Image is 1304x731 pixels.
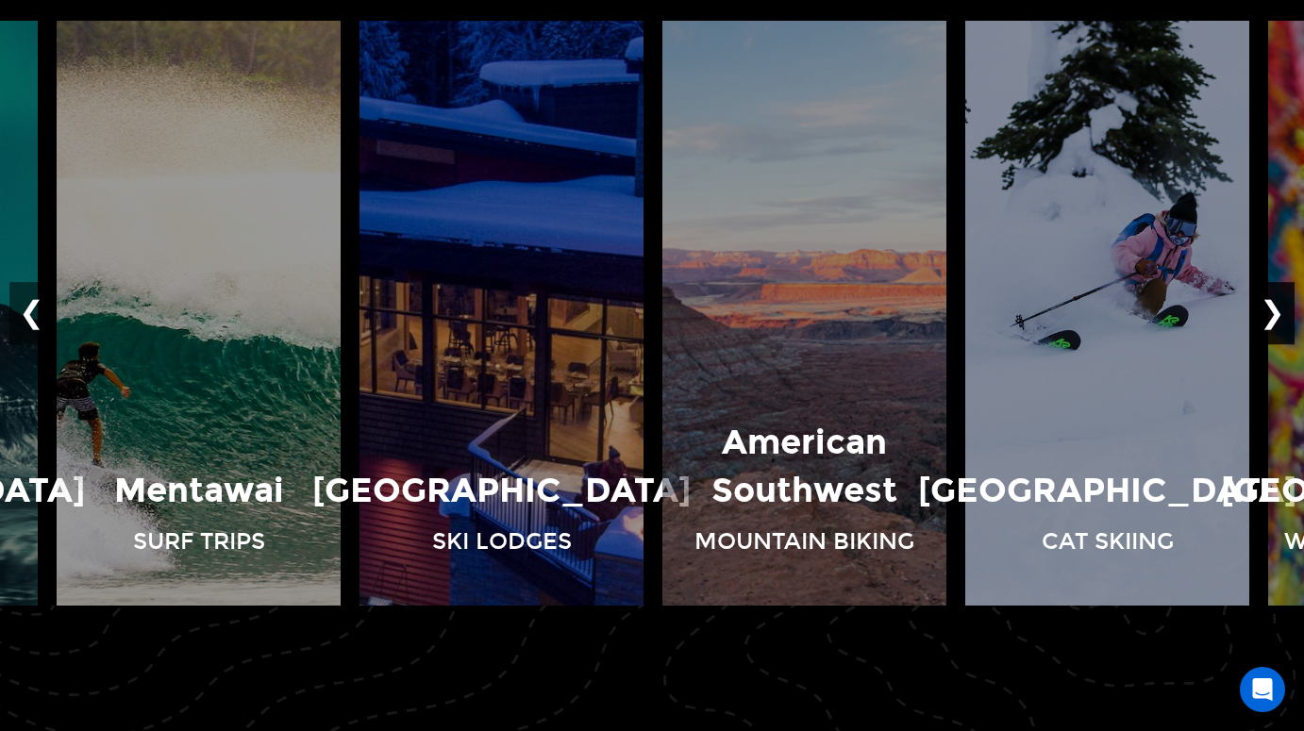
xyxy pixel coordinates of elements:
p: Surf Trips [133,525,265,557]
p: Ski Lodges [432,525,572,557]
p: Mountain Biking [694,525,914,557]
p: Cat Skiing [1042,525,1174,557]
p: Mentawai [114,467,284,515]
p: American Southwest [672,419,937,516]
button: ❯ [1250,283,1295,345]
p: [GEOGRAPHIC_DATA] [918,467,1296,515]
button: ❮ [9,283,54,345]
div: Open Intercom Messenger [1240,667,1285,712]
p: [GEOGRAPHIC_DATA] [312,467,691,515]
